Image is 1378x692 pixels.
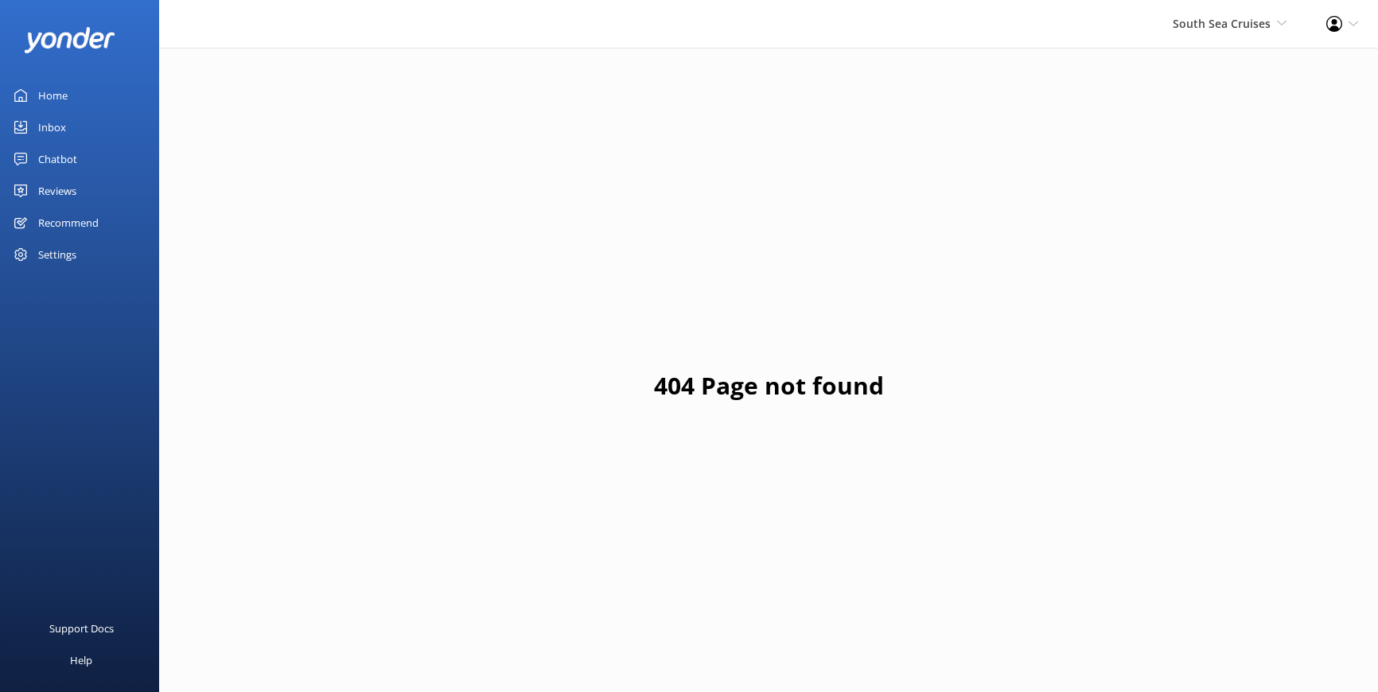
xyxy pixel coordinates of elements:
[24,27,115,53] img: yonder-white-logo.png
[654,367,884,405] h1: 404 Page not found
[38,239,76,270] div: Settings
[38,207,99,239] div: Recommend
[1173,16,1271,31] span: South Sea Cruises
[38,175,76,207] div: Reviews
[38,80,68,111] div: Home
[38,143,77,175] div: Chatbot
[49,612,114,644] div: Support Docs
[38,111,66,143] div: Inbox
[70,644,92,676] div: Help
